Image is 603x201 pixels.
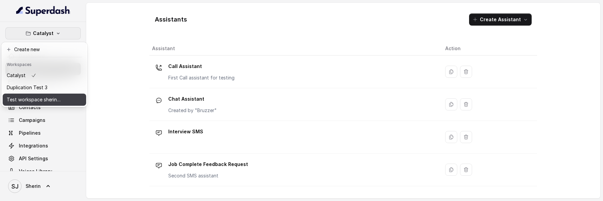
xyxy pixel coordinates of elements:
[1,42,87,107] div: Catalyst
[33,29,54,37] p: Catalyst
[3,59,86,69] header: Workspaces
[7,71,26,79] p: Catalyst
[5,27,81,39] button: Catalyst
[7,96,61,104] p: Test workspace sherin - limits of workspace naming
[7,83,47,92] p: Duplication Test 3
[3,43,86,56] button: Create new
